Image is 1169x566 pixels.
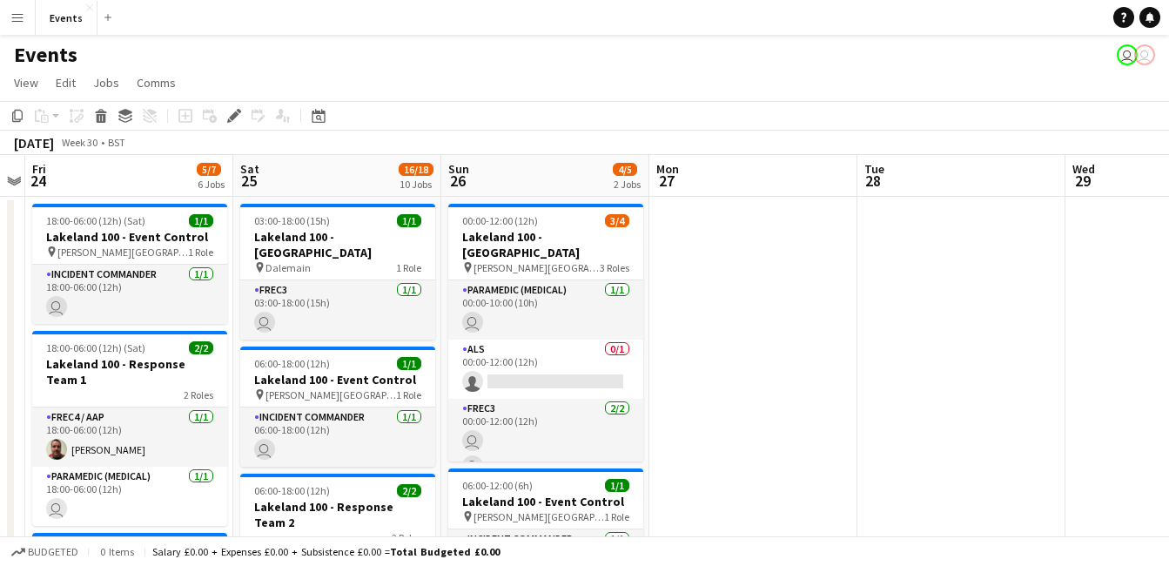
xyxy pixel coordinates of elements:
[32,229,227,245] h3: Lakeland 100 - Event Control
[448,204,643,462] app-job-card: 00:00-12:00 (12h)3/4Lakeland 100 - [GEOGRAPHIC_DATA] [PERSON_NAME][GEOGRAPHIC_DATA], [GEOGRAPHIC_...
[130,71,183,94] a: Comms
[654,171,679,191] span: 27
[240,347,435,467] app-job-card: 06:00-18:00 (12h)1/1Lakeland 100 - Event Control [PERSON_NAME][GEOGRAPHIC_DATA], [GEOGRAPHIC_DATA...
[448,399,643,483] app-card-role: FREC32/200:00-12:00 (12h)
[36,1,97,35] button: Events
[605,479,629,492] span: 1/1
[254,357,330,370] span: 06:00-18:00 (12h)
[448,340,643,399] app-card-role: ALS0/100:00-12:00 (12h)
[46,341,145,354] span: 18:00-06:00 (12h) (Sat)
[864,161,884,177] span: Tue
[462,214,538,227] span: 00:00-12:00 (12h)
[600,261,629,274] span: 3 Roles
[197,163,221,176] span: 5/7
[14,134,54,152] div: [DATE]
[32,331,227,526] app-job-card: 18:00-06:00 (12h) (Sat)2/2Lakeland 100 - Response Team 12 RolesFREC4 / AAP1/118:00-06:00 (12h)[PE...
[32,408,227,467] app-card-role: FREC4 / AAP1/118:00-06:00 (12h)[PERSON_NAME]
[1117,44,1138,65] app-user-avatar: Paul Wilmore
[462,479,533,492] span: 06:00-12:00 (6h)
[399,163,433,176] span: 16/18
[14,75,38,91] span: View
[1070,171,1095,191] span: 29
[57,136,101,149] span: Week 30
[613,163,637,176] span: 4/5
[93,75,119,91] span: Jobs
[400,178,433,191] div: 10 Jobs
[238,171,259,191] span: 25
[240,229,435,260] h3: Lakeland 100 - [GEOGRAPHIC_DATA]
[240,372,435,387] h3: Lakeland 100 - Event Control
[30,171,46,191] span: 24
[474,510,604,523] span: [PERSON_NAME][GEOGRAPHIC_DATA], [GEOGRAPHIC_DATA]
[189,214,213,227] span: 1/1
[184,388,213,401] span: 2 Roles
[240,280,435,340] app-card-role: FREC31/103:00-18:00 (15h)
[605,214,629,227] span: 3/4
[240,408,435,467] app-card-role: Incident Commander1/106:00-18:00 (12h)
[32,265,227,324] app-card-role: Incident Commander1/118:00-06:00 (12h)
[254,214,330,227] span: 03:00-18:00 (15h)
[240,499,435,530] h3: Lakeland 100 - Response Team 2
[46,214,145,227] span: 18:00-06:00 (12h) (Sat)
[614,178,641,191] div: 2 Jobs
[1134,44,1155,65] app-user-avatar: Paul Wilmore
[32,161,46,177] span: Fri
[392,531,421,544] span: 2 Roles
[32,204,227,324] app-job-card: 18:00-06:00 (12h) (Sat)1/1Lakeland 100 - Event Control [PERSON_NAME][GEOGRAPHIC_DATA], [GEOGRAPHI...
[656,161,679,177] span: Mon
[446,171,469,191] span: 26
[397,357,421,370] span: 1/1
[396,261,421,274] span: 1 Role
[448,229,643,260] h3: Lakeland 100 - [GEOGRAPHIC_DATA]
[14,42,77,68] h1: Events
[240,204,435,340] app-job-card: 03:00-18:00 (15h)1/1Lakeland 100 - [GEOGRAPHIC_DATA] Dalemain1 RoleFREC31/103:00-18:00 (15h)
[862,171,884,191] span: 28
[137,75,176,91] span: Comms
[32,356,227,387] h3: Lakeland 100 - Response Team 1
[96,545,138,558] span: 0 items
[390,545,500,558] span: Total Budgeted £0.00
[265,388,396,401] span: [PERSON_NAME][GEOGRAPHIC_DATA], [GEOGRAPHIC_DATA]
[198,178,225,191] div: 6 Jobs
[265,261,311,274] span: Dalemain
[448,494,643,509] h3: Lakeland 100 - Event Control
[254,484,330,497] span: 06:00-18:00 (12h)
[56,75,76,91] span: Edit
[448,280,643,340] app-card-role: Paramedic (Medical)1/100:00-10:00 (10h)
[32,467,227,526] app-card-role: Paramedic (Medical)1/118:00-06:00 (12h)
[397,214,421,227] span: 1/1
[188,246,213,259] span: 1 Role
[397,484,421,497] span: 2/2
[448,161,469,177] span: Sun
[57,246,188,259] span: [PERSON_NAME][GEOGRAPHIC_DATA], [GEOGRAPHIC_DATA]
[604,510,629,523] span: 1 Role
[1072,161,1095,177] span: Wed
[86,71,126,94] a: Jobs
[152,545,500,558] div: Salary £0.00 + Expenses £0.00 + Subsistence £0.00 =
[7,71,45,94] a: View
[28,546,78,558] span: Budgeted
[474,261,600,274] span: [PERSON_NAME][GEOGRAPHIC_DATA], [GEOGRAPHIC_DATA]
[108,136,125,149] div: BST
[9,542,81,562] button: Budgeted
[49,71,83,94] a: Edit
[240,161,259,177] span: Sat
[189,341,213,354] span: 2/2
[396,388,421,401] span: 1 Role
